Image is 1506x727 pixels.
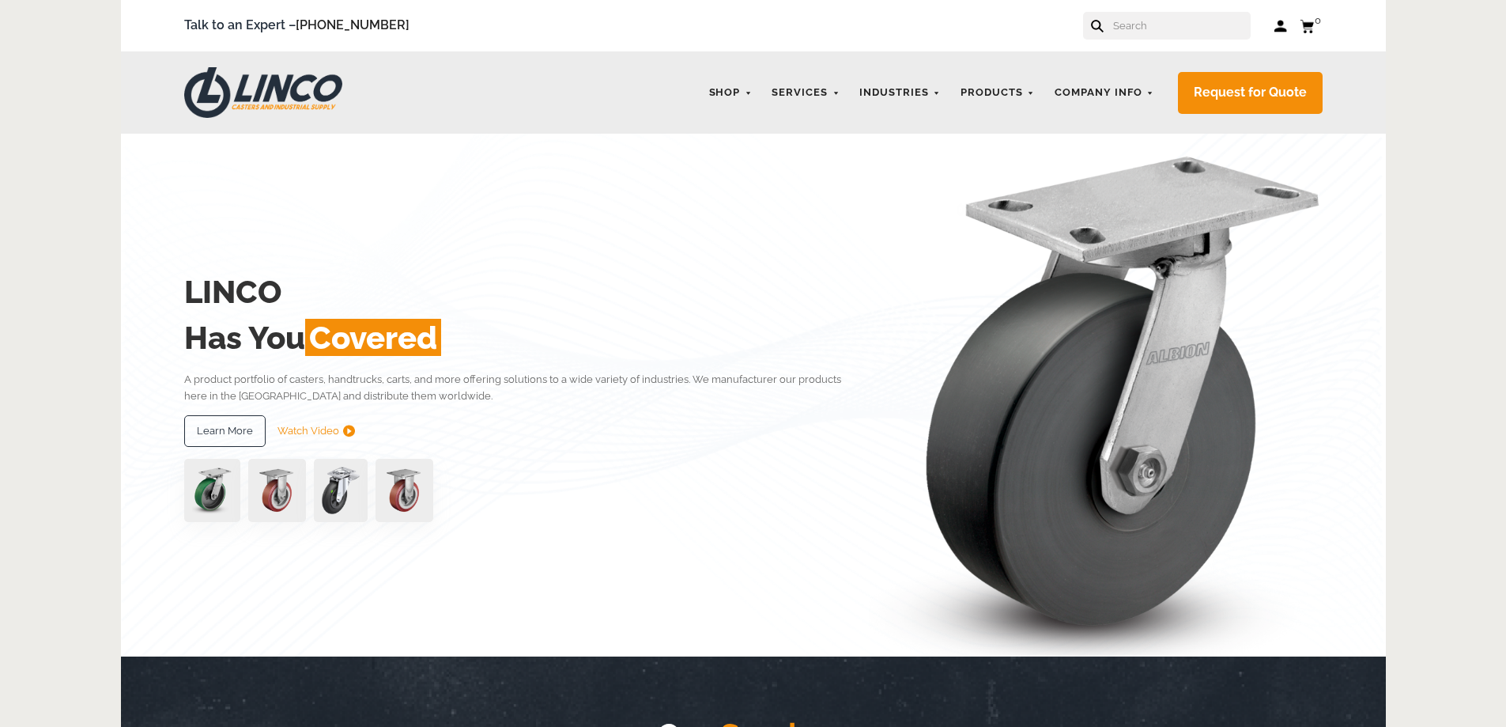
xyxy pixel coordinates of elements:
img: linco_caster [869,134,1323,657]
a: Shop [701,78,761,108]
a: Learn More [184,415,266,447]
span: 0 [1315,14,1321,26]
a: Request for Quote [1178,72,1323,114]
img: subtract.png [343,425,355,437]
p: A product portfolio of casters, handtrucks, carts, and more offering solutions to a wide variety ... [184,371,865,405]
a: Log in [1274,18,1288,34]
img: capture-59611-removebg-preview-1.png [248,459,306,522]
a: Company Info [1047,78,1162,108]
a: [PHONE_NUMBER] [296,17,410,32]
a: Industries [851,78,949,108]
span: Talk to an Expert – [184,15,410,36]
img: lvwpp200rst849959jpg-30522-removebg-preview-1.png [314,459,368,522]
img: LINCO CASTERS & INDUSTRIAL SUPPLY [184,67,342,118]
a: Services [764,78,847,108]
a: Products [953,78,1043,108]
h2: Has You [184,315,865,361]
a: Watch Video [277,415,355,447]
img: capture-59611-removebg-preview-1.png [376,459,433,522]
h2: LINCO [184,269,865,315]
img: pn3orx8a-94725-1-1-.png [184,459,240,522]
span: Covered [305,319,441,356]
a: 0 [1300,16,1323,36]
input: Search [1112,12,1251,40]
